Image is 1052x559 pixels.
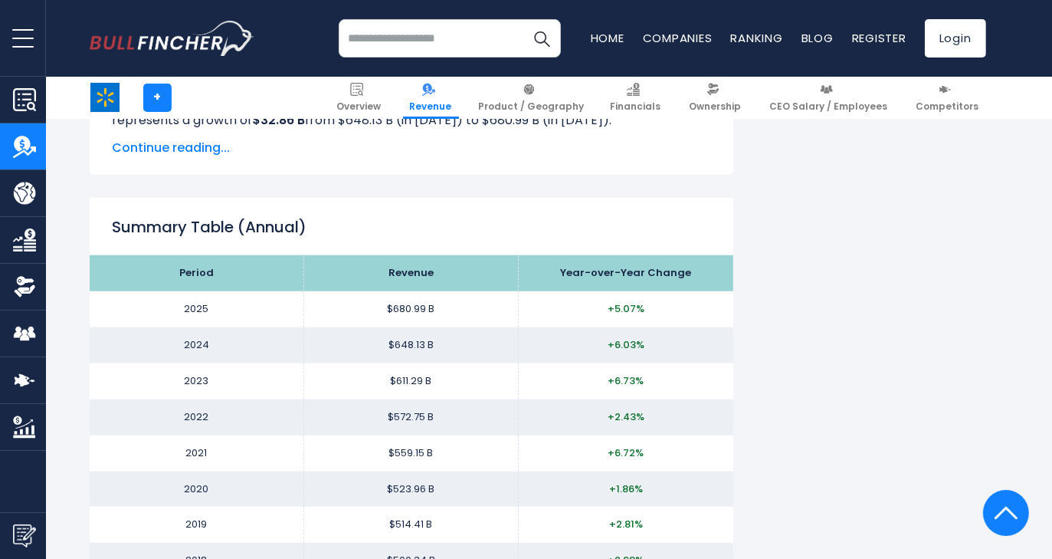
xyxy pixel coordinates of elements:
[410,100,452,113] span: Revenue
[337,100,382,113] span: Overview
[916,100,979,113] span: Competitors
[304,255,519,291] th: Revenue
[731,30,783,46] a: Ranking
[304,507,519,543] td: $514.41 B
[801,30,834,46] a: Blog
[253,111,306,129] b: $32.86 B
[608,409,644,424] span: +2.43%
[478,100,584,113] span: Product / Geography
[90,436,304,472] td: 2021
[304,400,519,436] td: $572.75 B
[608,373,644,388] span: +6.73%
[611,100,661,113] span: Financials
[304,363,519,400] td: $611.29 B
[643,30,713,46] a: Companies
[90,400,304,436] td: 2022
[763,77,895,119] a: CEO Salary / Employees
[330,77,388,119] a: Overview
[90,255,304,291] th: Period
[608,301,644,316] span: +5.07%
[90,21,254,56] a: Go to homepage
[90,327,304,363] td: 2024
[690,100,742,113] span: Ownership
[604,77,668,119] a: Financials
[90,363,304,400] td: 2023
[608,446,644,460] span: +6.72%
[471,77,591,119] a: Product / Geography
[90,83,120,112] img: WMT logo
[90,472,304,508] td: 2020
[90,291,304,327] td: 2025
[523,19,561,58] button: Search
[770,100,888,113] span: CEO Salary / Employees
[90,21,254,56] img: bullfincher logo
[609,482,643,496] span: +1.86%
[304,291,519,327] td: $680.99 B
[143,84,172,112] a: +
[90,507,304,543] td: 2019
[925,19,986,58] a: Login
[13,275,36,298] img: Ownership
[304,327,519,363] td: $648.13 B
[591,30,624,46] a: Home
[909,77,986,119] a: Competitors
[608,337,644,352] span: +6.03%
[683,77,749,119] a: Ownership
[113,139,710,157] span: Continue reading...
[304,436,519,472] td: $559.15 B
[403,77,459,119] a: Revenue
[113,215,710,238] h2: Summary Table (Annual)
[852,30,906,46] a: Register
[304,472,519,508] td: $523.96 B
[519,255,733,291] th: Year-over-Year Change
[609,517,643,531] span: +2.81%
